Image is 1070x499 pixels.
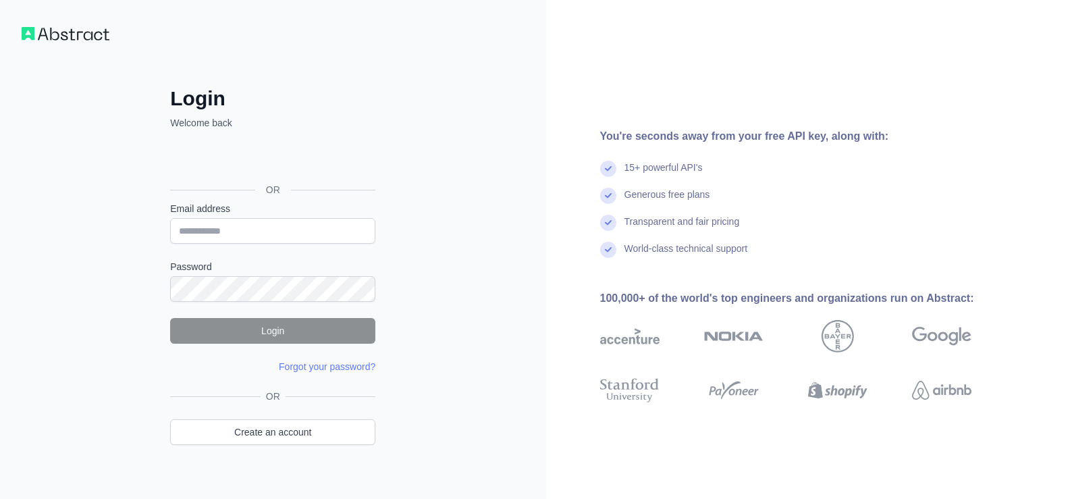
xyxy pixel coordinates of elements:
[822,320,854,352] img: bayer
[279,361,375,372] a: Forgot your password?
[624,242,748,269] div: World-class technical support
[600,242,616,258] img: check mark
[600,375,660,405] img: stanford university
[624,215,740,242] div: Transparent and fair pricing
[170,419,375,445] a: Create an account
[170,318,375,344] button: Login
[600,320,660,352] img: accenture
[255,183,291,196] span: OR
[600,188,616,204] img: check mark
[170,116,375,130] p: Welcome back
[170,86,375,111] h2: Login
[600,128,1015,145] div: You're seconds away from your free API key, along with:
[704,320,764,352] img: nokia
[163,145,379,174] iframe: Sign in with Google Button
[261,390,286,403] span: OR
[600,161,616,177] img: check mark
[912,320,971,352] img: google
[600,215,616,231] img: check mark
[170,202,375,215] label: Email address
[600,290,1015,307] div: 100,000+ of the world's top engineers and organizations run on Abstract:
[624,188,710,215] div: Generous free plans
[912,375,971,405] img: airbnb
[22,27,109,41] img: Workflow
[170,260,375,273] label: Password
[808,375,867,405] img: shopify
[624,161,703,188] div: 15+ powerful API's
[704,375,764,405] img: payoneer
